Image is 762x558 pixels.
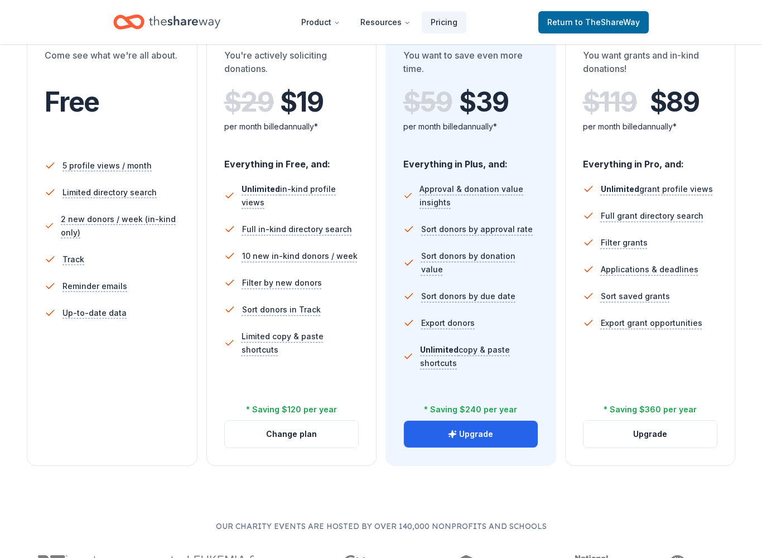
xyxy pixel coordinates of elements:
span: Filter grants [601,236,648,249]
span: Full grant directory search [601,209,703,223]
a: Pricing [422,11,466,33]
div: You're actively soliciting donations. [224,49,359,80]
span: Up-to-date data [62,306,127,320]
span: Export grant opportunities [601,316,702,330]
div: * Saving $120 per year [246,403,337,416]
span: to TheShareWay [575,17,640,27]
div: You want to save even more time. [403,49,538,80]
span: Unlimited [601,184,639,194]
span: Applications & deadlines [601,263,698,276]
span: Unlimited [242,184,280,194]
div: You want grants and in-kind donations! [583,49,718,80]
button: Upgrade [583,421,717,448]
span: Limited directory search [62,186,157,199]
button: Upgrade [404,421,538,448]
span: grant profile views [601,184,713,194]
span: Return [547,16,640,29]
span: 5 profile views / month [62,159,152,172]
span: Filter by new donors [242,276,322,290]
div: per month billed annually* [403,120,538,133]
div: Come see what we're all about. [45,49,180,80]
button: Change plan [225,421,359,448]
span: copy & paste shortcuts [420,345,510,368]
div: Everything in Pro, and: [583,148,718,171]
span: Sort donors by due date [421,290,515,303]
span: 2 new donors / week (in-kind only) [61,213,179,239]
nav: Main [292,9,466,35]
div: * Saving $240 per year [424,403,517,416]
span: Sort saved grants [601,290,670,303]
a: Home [113,9,220,35]
span: Sort donors in Track [242,303,321,316]
span: Export donors [421,316,475,330]
span: Sort donors by approval rate [421,223,533,236]
span: Reminder emails [62,280,127,293]
span: Sort donors by donation value [421,249,538,276]
span: Unlimited [420,345,459,354]
span: Limited copy & paste shortcuts [242,330,359,357]
span: $ 39 [459,86,508,118]
p: Our charity events are hosted by over 140,000 nonprofits and schools [27,519,735,533]
button: Product [292,11,349,33]
span: Approval & donation value insights [419,182,538,209]
div: * Saving $360 per year [604,403,697,416]
div: Everything in Plus, and: [403,148,538,171]
span: Free [45,85,99,118]
span: $ 89 [650,86,700,118]
div: Everything in Free, and: [224,148,359,171]
span: 10 new in-kind donors / week [242,249,358,263]
span: $ 19 [280,86,324,118]
span: in-kind profile views [242,184,336,207]
span: Track [62,253,84,266]
div: per month billed annually* [224,120,359,133]
div: per month billed annually* [583,120,718,133]
a: Returnto TheShareWay [538,11,649,33]
span: Full in-kind directory search [242,223,352,236]
button: Resources [351,11,419,33]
